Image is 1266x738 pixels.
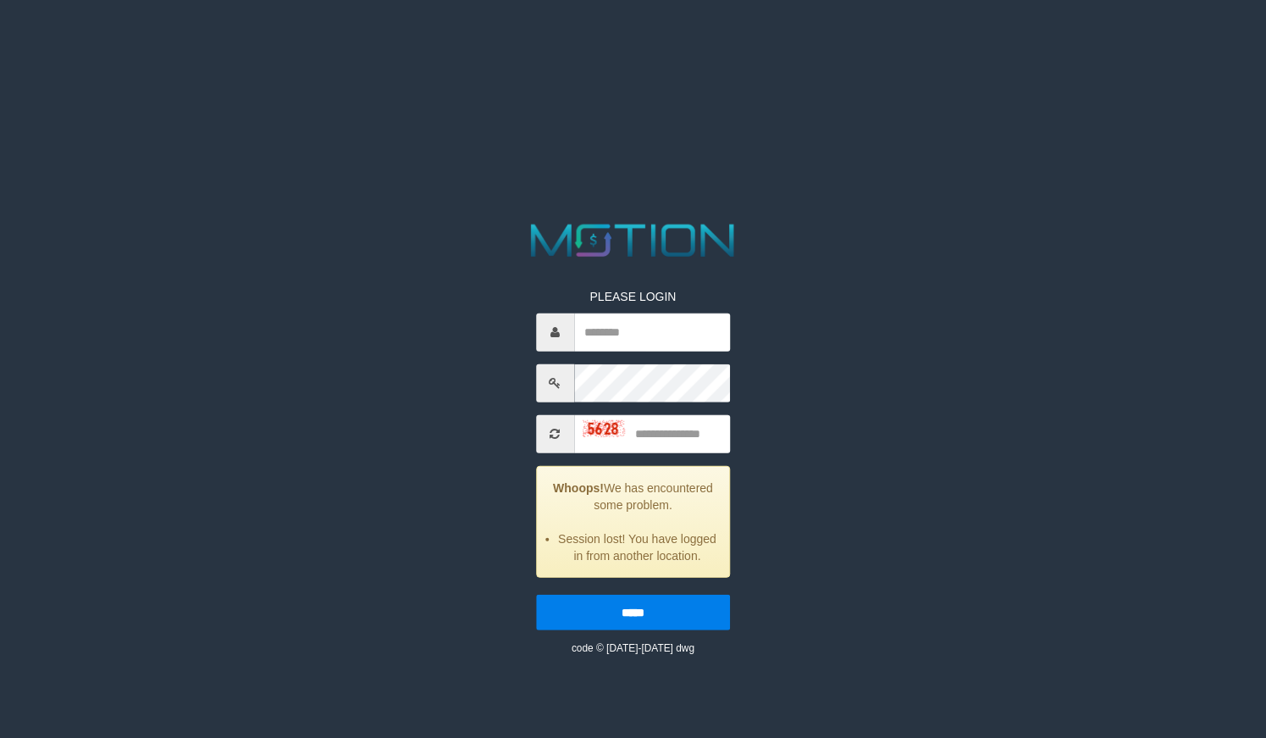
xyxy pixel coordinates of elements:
p: PLEASE LOGIN [536,287,730,304]
div: We has encountered some problem. [536,465,730,577]
li: Session lost! You have logged in from another location. [558,530,716,563]
strong: Whoops! [553,480,604,494]
img: captcha [583,420,625,437]
small: code © [DATE]-[DATE] dwg [572,641,694,653]
img: MOTION_logo.png [522,219,744,263]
